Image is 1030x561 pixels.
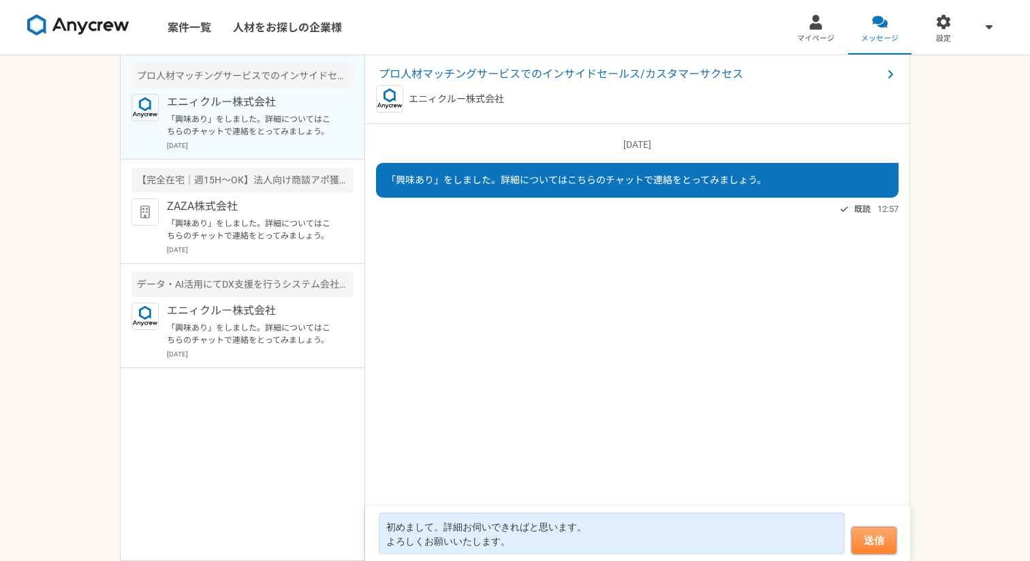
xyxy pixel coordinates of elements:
div: プロ人材マッチングサービスでのインサイドセールス/カスタマーサクセス [131,63,354,89]
p: 「興味あり」をしました。詳細についてはこちらのチャットで連絡をとってみましょう。 [167,322,335,346]
textarea: 初めまして。詳細お伺いできればと思います。 よろしくお願いいたします。 [379,513,845,554]
p: [DATE] [376,138,899,152]
div: 【完全在宅｜週15H〜OK】法人向け商談アポ獲得をお願いします！ [131,168,354,193]
p: 「興味あり」をしました。詳細についてはこちらのチャットで連絡をとってみましょう。 [167,113,335,138]
span: 既読 [854,201,871,217]
span: メッセージ [861,33,899,44]
span: 設定 [936,33,951,44]
p: [DATE] [167,349,354,359]
p: エニィクルー株式会社 [409,92,504,106]
img: logo_text_blue_01.png [131,303,159,330]
div: データ・AI活用にてDX支援を行うシステム会社でのインサイドセールスを募集 [131,272,354,297]
span: 12:57 [877,202,899,215]
button: 送信 [852,527,896,554]
span: マイページ [797,33,834,44]
p: エニィクルー株式会社 [167,303,335,319]
img: logo_text_blue_01.png [376,85,403,112]
img: logo_text_blue_01.png [131,94,159,121]
p: [DATE] [167,140,354,151]
span: プロ人材マッチングサービスでのインサイドセールス/カスタマーサクセス [379,66,882,82]
p: 「興味あり」をしました。詳細についてはこちらのチャットで連絡をとってみましょう。 [167,217,335,242]
p: ZAZA株式会社 [167,198,335,215]
p: エニィクルー株式会社 [167,94,335,110]
img: 8DqYSo04kwAAAAASUVORK5CYII= [27,14,129,36]
span: 「興味あり」をしました。詳細についてはこちらのチャットで連絡をとってみましょう。 [386,175,766,185]
p: [DATE] [167,245,354,255]
img: default_org_logo-42cde973f59100197ec2c8e796e4974ac8490bb5b08a0eb061ff975e4574aa76.png [131,198,159,226]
